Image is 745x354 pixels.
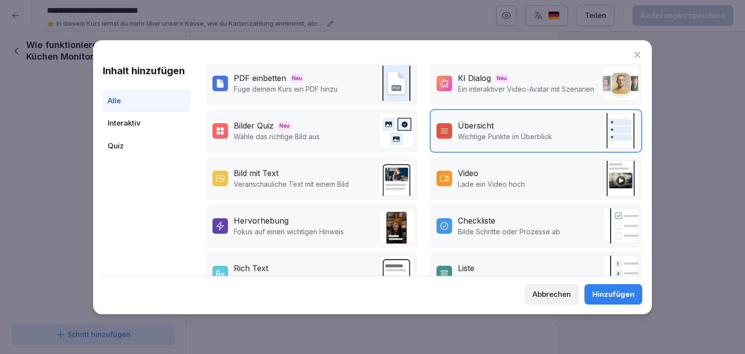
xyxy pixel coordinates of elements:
[458,131,552,142] p: Wichtige Punkte im Überblick
[234,131,320,142] p: Wähle das richtige Bild aus
[234,179,349,189] p: Veranschauliche Text mit einem Bild
[103,90,190,113] div: Alle
[103,112,190,135] div: Interaktiv
[458,84,594,94] p: Ein interaktiver Video-Avatar mit Szenarien
[533,289,571,300] div: Abbrechen
[525,284,579,305] button: Abbrechen
[234,72,286,84] div: PDF einbetten
[234,226,344,237] p: Fokus auf einen wichtigen Hinweis
[592,289,634,300] div: Hinzufügen
[277,121,292,130] span: Neu
[234,120,274,131] div: Bilder Quiz
[584,284,642,305] button: Hinzufügen
[290,74,304,83] span: Neu
[458,262,474,274] div: Liste
[234,167,278,179] div: Bild mit Text
[234,84,338,94] p: Füge deinem Kurs ein PDF hinzu
[458,274,551,284] p: Eine Aufzählung von Punkten
[378,161,414,196] img: text_image.png
[602,208,638,244] img: checklist.svg
[458,120,494,131] div: Übersicht
[458,226,560,237] p: Bilde Schritte oder Prozesse ab
[602,161,638,196] img: video.png
[458,72,491,84] div: KI Dialog
[602,65,638,101] img: ai_dialogue.png
[495,74,509,83] span: Neu
[458,167,478,179] div: Video
[378,65,414,101] img: pdf_embed.svg
[602,256,638,291] img: list.svg
[602,113,638,149] img: overview.svg
[103,135,190,158] div: Quiz
[234,262,268,274] div: Rich Text
[458,179,525,189] p: Lade ein Video hoch
[378,208,414,244] img: callout.png
[378,256,414,291] img: richtext.svg
[378,113,414,149] img: image_quiz.svg
[234,274,358,284] p: Stichpunkte und Text für deine Lektion
[458,215,495,226] div: Checkliste
[103,64,190,78] h1: Inhalt hinzufügen
[234,215,289,226] div: Hervorhebung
